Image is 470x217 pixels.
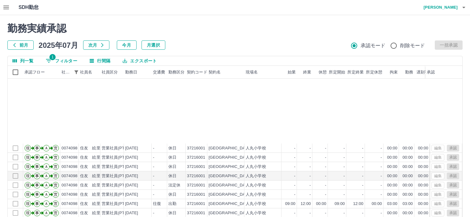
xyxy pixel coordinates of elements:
div: 00:00 [372,201,382,207]
div: 00:00 [418,210,428,216]
div: - [310,145,311,151]
div: 37216001 [187,164,205,170]
div: 00:00 [418,201,428,207]
div: 勤務区分 [168,66,185,79]
div: - [153,182,154,188]
div: 出勤 [168,201,176,207]
div: [DATE] [125,192,138,198]
div: [DATE] [125,210,138,216]
text: 現 [26,155,30,160]
div: - [362,173,363,179]
div: 人丸小学校 [246,182,266,188]
div: [GEOGRAPHIC_DATA] [209,182,251,188]
div: 社員名 [79,66,100,79]
div: 休日 [168,210,176,216]
div: 承認フロー [24,66,45,79]
div: 00:00 [387,145,397,151]
div: - [362,164,363,170]
div: 00:00 [387,210,397,216]
div: 00:00 [403,155,413,161]
text: 事 [35,211,39,215]
div: 37216001 [187,155,205,161]
div: 営業社員(PT契約) [102,210,134,216]
div: - [153,173,154,179]
div: - [344,145,345,151]
div: 休憩 [312,66,328,79]
div: 03:00 [387,201,397,207]
div: [DATE] [125,164,138,170]
text: 営 [54,146,57,150]
div: - [294,182,295,188]
text: 事 [35,155,39,160]
div: [GEOGRAPHIC_DATA] [209,201,251,207]
div: - [310,173,311,179]
button: 月選択 [142,40,165,50]
div: 住友 絵里子 [80,182,104,188]
div: - [362,210,363,216]
div: [GEOGRAPHIC_DATA] [209,145,251,151]
div: 休日 [168,145,176,151]
div: 所定終業 [347,66,364,79]
div: [GEOGRAPHIC_DATA] [209,173,251,179]
div: - [381,192,382,198]
text: 現 [26,174,30,178]
div: 終業 [297,66,312,79]
div: 拘束 [383,66,399,79]
div: - [310,210,311,216]
div: 承認 [426,66,458,79]
div: 所定休憩 [366,66,382,79]
div: 休日 [168,155,176,161]
div: - [381,145,382,151]
div: - [325,210,326,216]
text: 現 [26,183,30,187]
div: 勤務 [405,66,413,79]
h2: 勤務実績承認 [7,23,463,34]
div: - [344,192,345,198]
div: 0074098 [61,182,78,188]
div: - [294,192,295,198]
button: 行間隔 [85,56,115,65]
text: 営 [54,211,57,215]
div: 住友 絵里子 [80,173,104,179]
div: 営業社員(PT契約) [102,173,134,179]
div: - [325,182,326,188]
div: 37216001 [187,182,205,188]
div: - [294,145,295,151]
div: 社員名 [80,66,92,79]
div: [DATE] [125,201,138,207]
div: 勤務日 [124,66,152,79]
div: 00:00 [418,155,428,161]
div: 37216001 [187,145,205,151]
div: 住友 絵里子 [80,145,104,151]
div: 12:00 [301,201,311,207]
text: 現 [26,165,30,169]
div: - [153,164,154,170]
div: 営業社員(PT契約) [102,201,134,207]
div: 休日 [168,164,176,170]
div: [GEOGRAPHIC_DATA] [209,210,251,216]
div: 社員番号 [61,66,72,79]
text: 営 [54,165,57,169]
div: 契約コード [187,66,207,79]
button: 前月 [7,40,34,50]
div: 所定休憩 [365,66,383,79]
div: 人丸小学校 [246,210,266,216]
div: 始業 [288,66,296,79]
div: 37216001 [187,210,205,216]
div: 人丸小学校 [246,145,266,151]
div: 0074098 [61,173,78,179]
div: - [153,155,154,161]
div: 00:00 [316,201,326,207]
div: 終業 [303,66,311,79]
div: - [294,173,295,179]
div: - [381,182,382,188]
div: 00:00 [418,182,428,188]
div: - [344,173,345,179]
div: 勤務日 [125,66,137,79]
div: - [310,164,311,170]
div: 遅刻等 [414,66,430,79]
div: 営業社員(PT契約) [102,192,134,198]
div: 00:00 [387,155,397,161]
div: - [344,164,345,170]
div: - [325,155,326,161]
